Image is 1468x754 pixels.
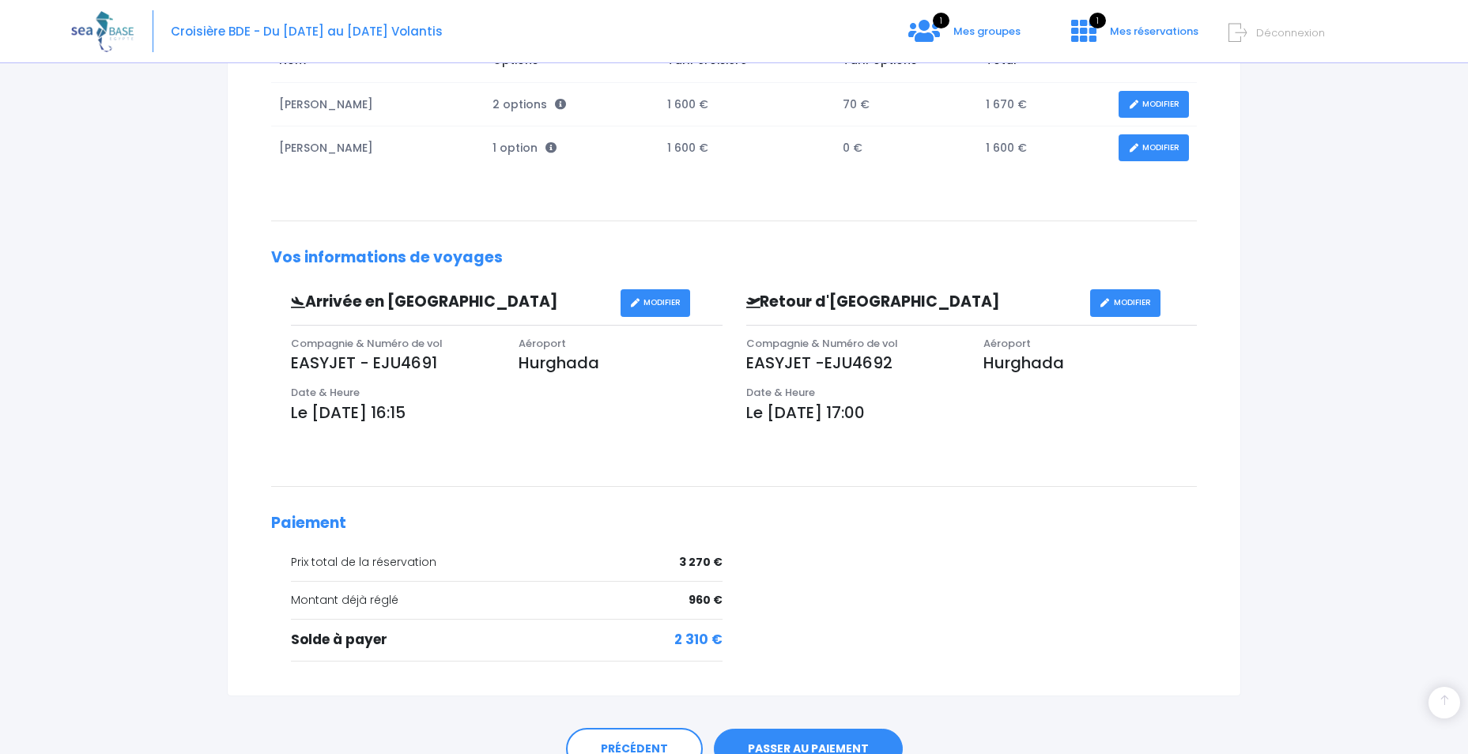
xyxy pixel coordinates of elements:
[519,351,723,375] p: Hurghada
[679,554,723,571] span: 3 270 €
[978,126,1111,170] td: 1 600 €
[271,515,1197,533] h2: Paiement
[485,44,659,82] td: Options
[1119,134,1189,162] a: MODIFIER
[1089,13,1106,28] span: 1
[1110,24,1198,39] span: Mes réservations
[271,126,485,170] td: [PERSON_NAME]
[1090,289,1160,317] a: MODIFIER
[271,249,1197,267] h2: Vos informations de voyages
[896,29,1033,44] a: 1 Mes groupes
[983,336,1031,351] span: Aéroport
[978,83,1111,126] td: 1 670 €
[689,592,723,609] span: 960 €
[978,44,1111,82] td: Total
[835,83,978,126] td: 70 €
[746,336,898,351] span: Compagnie & Numéro de vol
[835,126,978,170] td: 0 €
[291,554,723,571] div: Prix total de la réservation
[659,83,835,126] td: 1 600 €
[746,401,1198,424] p: Le [DATE] 17:00
[746,385,815,400] span: Date & Heure
[271,83,485,126] td: [PERSON_NAME]
[983,351,1197,375] p: Hurghada
[291,385,360,400] span: Date & Heure
[734,293,1090,311] h3: Retour d'[GEOGRAPHIC_DATA]
[291,401,723,424] p: Le [DATE] 16:15
[291,351,495,375] p: EASYJET - EJU4691
[1256,25,1325,40] span: Déconnexion
[659,126,835,170] td: 1 600 €
[674,630,723,650] span: 2 310 €
[1059,29,1208,44] a: 1 Mes réservations
[835,44,978,82] td: Tarif options
[953,24,1021,39] span: Mes groupes
[519,336,566,351] span: Aéroport
[279,293,621,311] h3: Arrivée en [GEOGRAPHIC_DATA]
[1119,91,1189,119] a: MODIFIER
[291,630,723,650] div: Solde à payer
[492,140,557,156] span: 1 option
[746,351,960,375] p: EASYJET -EJU4692
[659,44,835,82] td: Tarif croisière
[171,23,443,40] span: Croisière BDE - Du [DATE] au [DATE] Volantis
[492,96,566,112] span: 2 options
[291,592,723,609] div: Montant déjà réglé
[933,13,949,28] span: 1
[271,44,485,82] td: Nom
[621,289,691,317] a: MODIFIER
[291,336,443,351] span: Compagnie & Numéro de vol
